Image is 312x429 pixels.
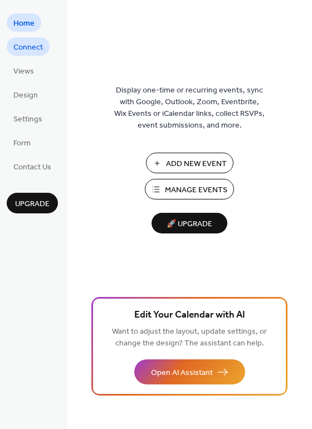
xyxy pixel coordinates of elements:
a: Design [7,85,45,104]
button: Upgrade [7,193,58,213]
a: Views [7,61,41,80]
span: 🚀 Upgrade [158,217,221,232]
span: Home [13,18,35,30]
span: Add New Event [166,158,227,170]
span: Design [13,90,38,101]
a: Form [7,133,37,152]
button: Manage Events [145,179,234,199]
span: Contact Us [13,162,51,173]
span: Views [13,66,34,77]
a: Connect [7,37,50,56]
span: Form [13,138,31,149]
span: Connect [13,42,43,53]
span: Settings [13,114,42,125]
span: Display one-time or recurring events, sync with Google, Outlook, Zoom, Eventbrite, Wix Events or ... [114,85,265,131]
a: Home [7,13,41,32]
button: 🚀 Upgrade [152,213,227,233]
span: Want to adjust the layout, update settings, or change the design? The assistant can help. [112,324,267,351]
button: Add New Event [146,153,233,173]
a: Contact Us [7,157,58,175]
span: Manage Events [165,184,227,196]
a: Settings [7,109,49,128]
span: Open AI Assistant [151,367,213,379]
button: Open AI Assistant [134,359,245,384]
span: Upgrade [15,198,50,210]
span: Edit Your Calendar with AI [134,308,245,323]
